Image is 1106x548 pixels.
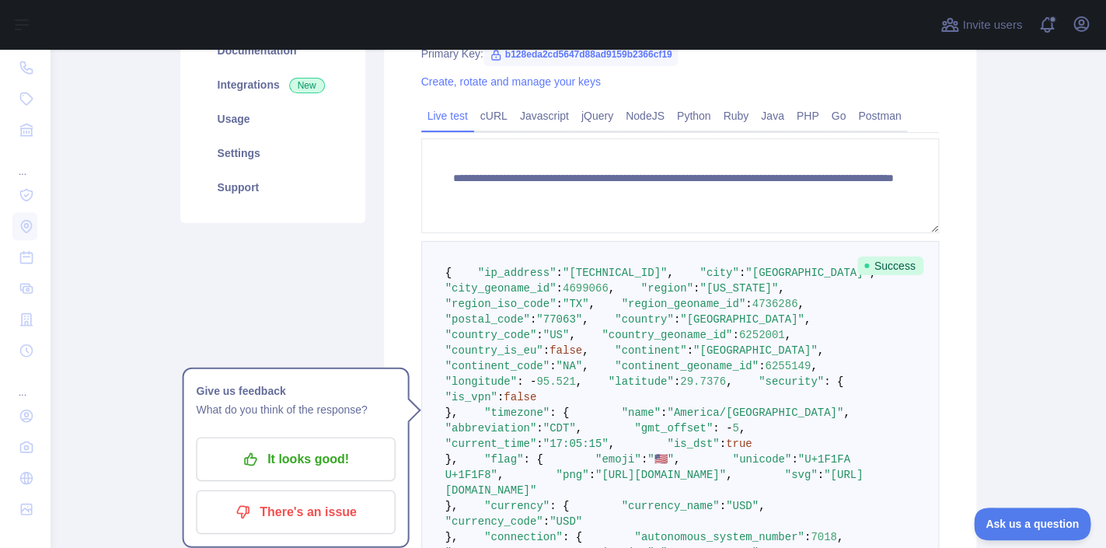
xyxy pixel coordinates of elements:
[550,515,582,528] span: "USD"
[445,313,530,326] span: "postal_code"
[790,103,825,128] a: PHP
[745,267,870,279] span: "[GEOGRAPHIC_DATA]"
[732,422,738,435] span: 5
[755,103,790,128] a: Java
[483,43,679,66] span: b128eda2cd5647d88ad9159b2366cf19
[421,103,474,128] a: Live test
[717,103,755,128] a: Ruby
[543,422,576,435] span: "CDT"
[197,382,396,400] h1: Give us feedback
[671,103,717,128] a: Python
[759,500,765,512] span: ,
[680,375,726,388] span: 29.7376
[619,103,671,128] a: NodeJS
[536,422,543,435] span: :
[484,531,563,543] span: "connection"
[484,500,550,512] span: "currency"
[445,438,537,450] span: "current_time"
[804,313,811,326] span: ,
[484,453,523,466] span: "flag"
[543,329,570,341] span: "US"
[759,360,765,372] span: :
[732,453,791,466] span: "unicode"
[543,344,550,357] span: :
[576,375,582,388] span: ,
[199,136,347,170] a: Settings
[421,75,601,88] a: Create, rotate and manage your keys
[536,375,575,388] span: 95.521
[523,453,543,466] span: : {
[199,68,347,102] a: Integrations New
[588,298,595,310] span: ,
[556,469,588,481] span: "png"
[647,453,674,466] span: "🇺🇸"
[199,170,347,204] a: Support
[700,267,738,279] span: "city"
[857,257,923,275] span: Success
[739,329,785,341] span: 6252001
[445,407,459,419] span: },
[497,469,504,481] span: ,
[784,329,790,341] span: ,
[445,531,459,543] span: },
[445,360,550,372] span: "continent_code"
[621,298,745,310] span: "region_geoname_id"
[543,515,550,528] span: :
[445,267,452,279] span: {
[536,313,582,326] span: "77063"
[12,368,37,399] div: ...
[497,391,504,403] span: :
[197,400,396,419] p: What do you think of the response?
[817,344,823,357] span: ,
[686,344,693,357] span: :
[674,453,680,466] span: ,
[550,360,556,372] span: :
[609,375,674,388] span: "latitude"
[615,313,674,326] span: "country"
[474,103,514,128] a: cURL
[719,438,725,450] span: :
[674,375,680,388] span: :
[563,282,609,295] span: 4699066
[445,375,517,388] span: "longitude"
[784,469,817,481] span: "svg"
[667,438,719,450] span: "is_dst"
[824,375,843,388] span: : {
[445,453,459,466] span: },
[530,313,536,326] span: :
[765,360,811,372] span: 6255149
[563,267,667,279] span: "[TECHNICAL_ID]"
[199,102,347,136] a: Usage
[550,500,569,512] span: : {
[595,453,641,466] span: "emoji"
[563,531,582,543] span: : {
[536,329,543,341] span: :
[445,344,543,357] span: "country_is_eu"
[825,103,852,128] a: Go
[478,267,556,279] span: "ip_address"
[445,515,543,528] span: "currency_code"
[693,344,818,357] span: "[GEOGRAPHIC_DATA]"
[843,407,850,419] span: ,
[556,267,562,279] span: :
[609,438,615,450] span: ,
[680,313,804,326] span: "[GEOGRAPHIC_DATA]"
[595,469,726,481] span: "[URL][DOMAIN_NAME]"
[837,531,843,543] span: ,
[852,103,907,128] a: Postman
[609,282,615,295] span: ,
[575,103,619,128] a: jQuery
[543,438,609,450] span: "17:05:15"
[289,78,325,93] span: New
[726,375,732,388] span: ,
[621,407,660,419] span: "name"
[550,344,582,357] span: false
[739,267,745,279] span: :
[199,33,347,68] a: Documentation
[504,391,536,403] span: false
[778,282,784,295] span: ,
[421,46,939,61] div: Primary Key:
[445,298,556,310] span: "region_iso_code"
[759,375,824,388] span: "security"
[517,375,536,388] span: : -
